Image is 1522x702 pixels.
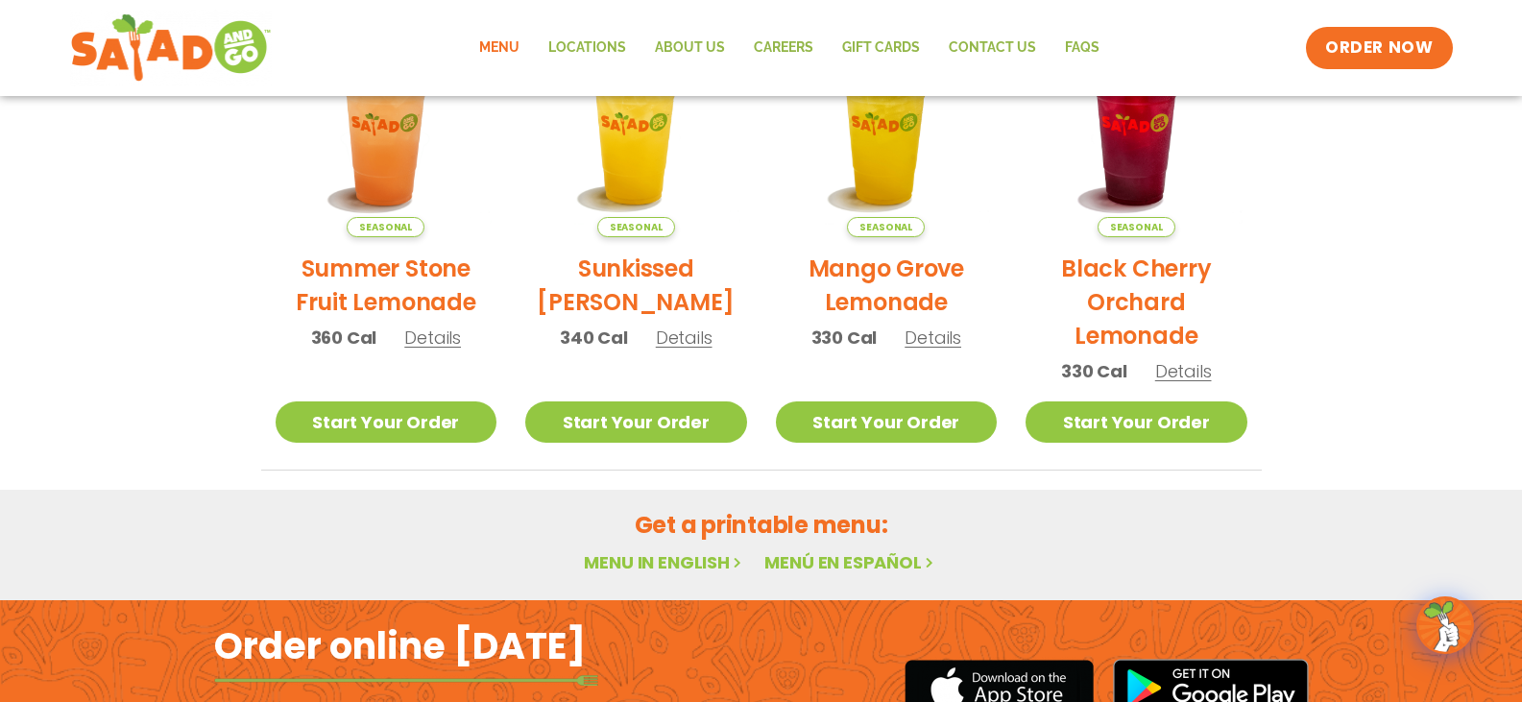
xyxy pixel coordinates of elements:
a: Start Your Order [525,401,747,443]
img: new-SAG-logo-768×292 [70,10,273,86]
a: About Us [640,26,739,70]
nav: Menu [465,26,1114,70]
a: Start Your Order [776,401,998,443]
img: Product photo for Mango Grove Lemonade [776,16,998,238]
span: Details [656,326,713,350]
span: Seasonal [1098,217,1175,237]
h2: Mango Grove Lemonade [776,252,998,319]
a: Contact Us [934,26,1051,70]
a: ORDER NOW [1306,27,1452,69]
span: Seasonal [347,217,424,237]
span: Seasonal [847,217,925,237]
img: Product photo for Black Cherry Orchard Lemonade [1026,16,1247,238]
img: Product photo for Sunkissed Yuzu Lemonade [525,16,747,238]
span: Seasonal [597,217,675,237]
img: Product photo for Summer Stone Fruit Lemonade [276,16,497,238]
h2: Get a printable menu: [261,508,1262,542]
span: ORDER NOW [1325,36,1433,60]
a: Menú en español [764,550,937,574]
a: Start Your Order [276,401,497,443]
span: 330 Cal [1061,358,1127,384]
h2: Order online [DATE] [214,622,586,669]
span: 360 Cal [311,325,377,351]
span: 330 Cal [811,325,878,351]
a: GIFT CARDS [828,26,934,70]
img: wpChatIcon [1418,598,1472,652]
span: Details [404,326,461,350]
a: Start Your Order [1026,401,1247,443]
span: Details [905,326,961,350]
a: Menu [465,26,534,70]
span: 340 Cal [560,325,628,351]
a: Menu in English [584,550,745,574]
img: fork [214,675,598,686]
a: FAQs [1051,26,1114,70]
h2: Sunkissed [PERSON_NAME] [525,252,747,319]
span: Details [1155,359,1212,383]
a: Locations [534,26,640,70]
h2: Black Cherry Orchard Lemonade [1026,252,1247,352]
a: Careers [739,26,828,70]
h2: Summer Stone Fruit Lemonade [276,252,497,319]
